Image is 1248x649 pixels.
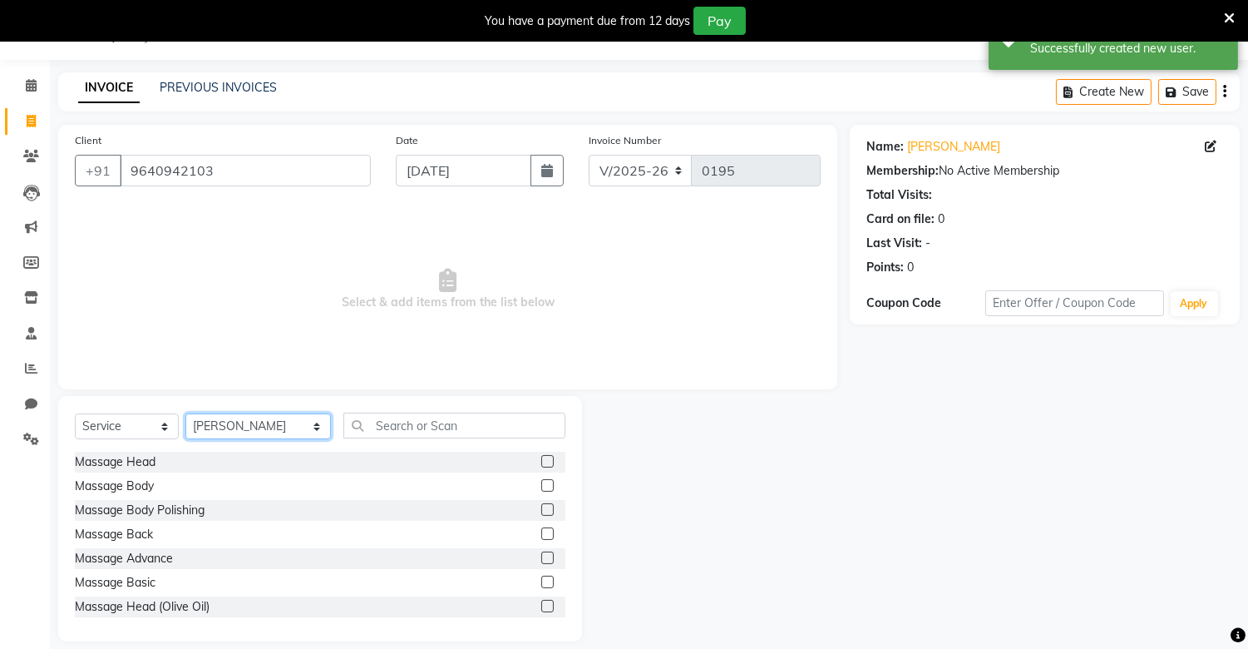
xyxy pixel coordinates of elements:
[866,162,939,180] div: Membership:
[75,550,173,567] div: Massage Advance
[866,259,904,276] div: Points:
[866,295,985,312] div: Coupon Code
[1030,40,1226,57] div: Successfully created new user.
[485,12,690,30] div: You have a payment due from 12 days
[866,186,932,204] div: Total Visits:
[75,478,154,495] div: Massage Body
[75,133,101,148] label: Client
[693,7,746,35] button: Pay
[907,138,1000,156] a: [PERSON_NAME]
[925,235,930,252] div: -
[75,206,821,373] span: Select & add items from the list below
[985,290,1163,316] input: Enter Offer / Coupon Code
[75,502,205,519] div: Massage Body Polishing
[78,73,140,103] a: INVOICE
[866,211,935,228] div: Card on file:
[866,235,922,252] div: Last Visit:
[396,133,418,148] label: Date
[1158,79,1216,105] button: Save
[938,211,945,228] div: 0
[160,80,277,95] a: PREVIOUS INVOICES
[343,413,565,438] input: Search or Scan
[1171,291,1218,316] button: Apply
[866,162,1223,180] div: No Active Membership
[75,453,155,471] div: Massage Head
[75,598,210,616] div: Massage Head (Olive Oil)
[75,155,121,186] button: +91
[75,574,155,592] div: Massage Basic
[120,155,371,186] input: Search by Name/Mobile/Email/Code
[1056,79,1152,105] button: Create New
[589,133,661,148] label: Invoice Number
[75,526,153,543] div: Massage Back
[866,138,904,156] div: Name:
[907,259,914,276] div: 0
